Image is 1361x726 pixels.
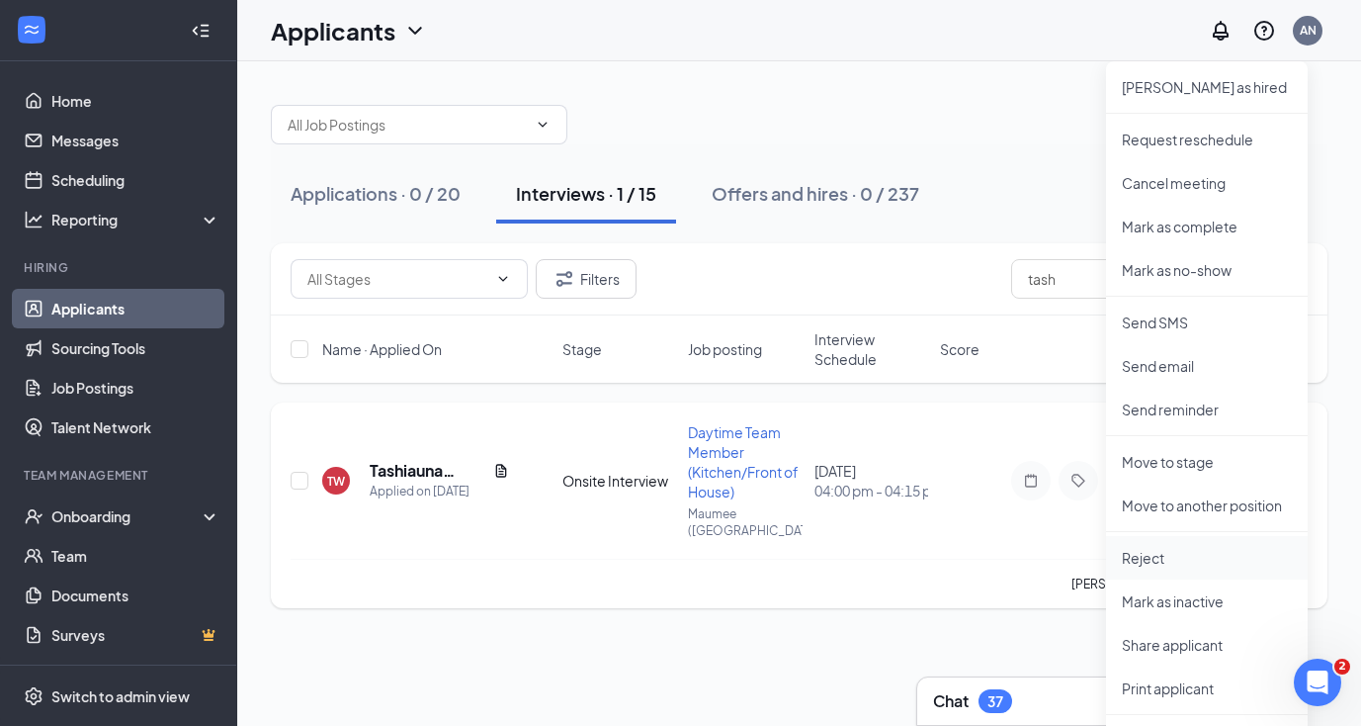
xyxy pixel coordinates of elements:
p: Move to stage [1122,452,1292,472]
span: 2 [1334,659,1350,675]
p: [PERSON_NAME] interviewed . [1071,576,1308,592]
button: Filter Filters [536,259,637,299]
span: Name · Applied On [322,339,442,359]
svg: Note [1019,473,1043,489]
svg: ChevronDown [403,19,427,43]
svg: Analysis [24,210,43,229]
span: 04:00 pm - 04:15 pm [814,481,928,500]
input: All Job Postings [288,114,527,136]
svg: Document [493,463,509,479]
span: Score [940,339,979,359]
h1: Applicants [271,14,395,47]
h3: Chat [933,690,969,712]
div: Team Management [24,467,216,484]
input: All Stages [307,268,487,290]
div: Hiring [24,259,216,276]
div: Switch to admin view [51,686,190,706]
div: Offers and hires · 0 / 237 [712,181,919,206]
a: Sourcing Tools [51,328,220,368]
a: Job Postings [51,368,220,408]
a: Team [51,536,220,576]
svg: Tag [1066,473,1090,489]
a: Messages [51,121,220,160]
svg: Notifications [1209,19,1233,43]
div: AN [1300,22,1317,39]
svg: ChevronDown [495,271,511,287]
span: Job posting [688,339,762,359]
div: TW [327,473,345,490]
svg: Settings [24,686,43,706]
div: 37 [987,693,1003,710]
div: [DATE] [814,461,928,500]
a: Talent Network [51,408,220,447]
div: Applied on [DATE] [370,482,509,501]
svg: QuestionInfo [1252,19,1276,43]
a: SurveysCrown [51,615,220,655]
iframe: Intercom live chat [1294,659,1341,706]
svg: UserCheck [24,506,43,526]
div: Onsite Interview [562,471,676,491]
a: Documents [51,576,220,615]
input: Search in interviews [1011,259,1308,299]
span: Stage [562,339,602,359]
svg: WorkstreamLogo [22,20,42,40]
a: Scheduling [51,160,220,200]
span: Interview Schedule [814,329,928,369]
div: Interviews · 1 / 15 [516,181,656,206]
div: Onboarding [51,506,204,526]
div: Reporting [51,210,221,229]
p: Move to another position [1122,496,1292,515]
svg: Filter [553,267,576,291]
svg: ChevronDown [535,117,551,133]
h5: Tashiauna [PERSON_NAME] [370,460,485,482]
svg: Collapse [191,21,211,41]
p: Maumee ([GEOGRAPHIC_DATA]) [688,505,802,539]
a: Home [51,81,220,121]
a: Applicants [51,289,220,328]
div: Applications · 0 / 20 [291,181,461,206]
span: Daytime Team Member (Kitchen/Front of House) [688,423,799,500]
